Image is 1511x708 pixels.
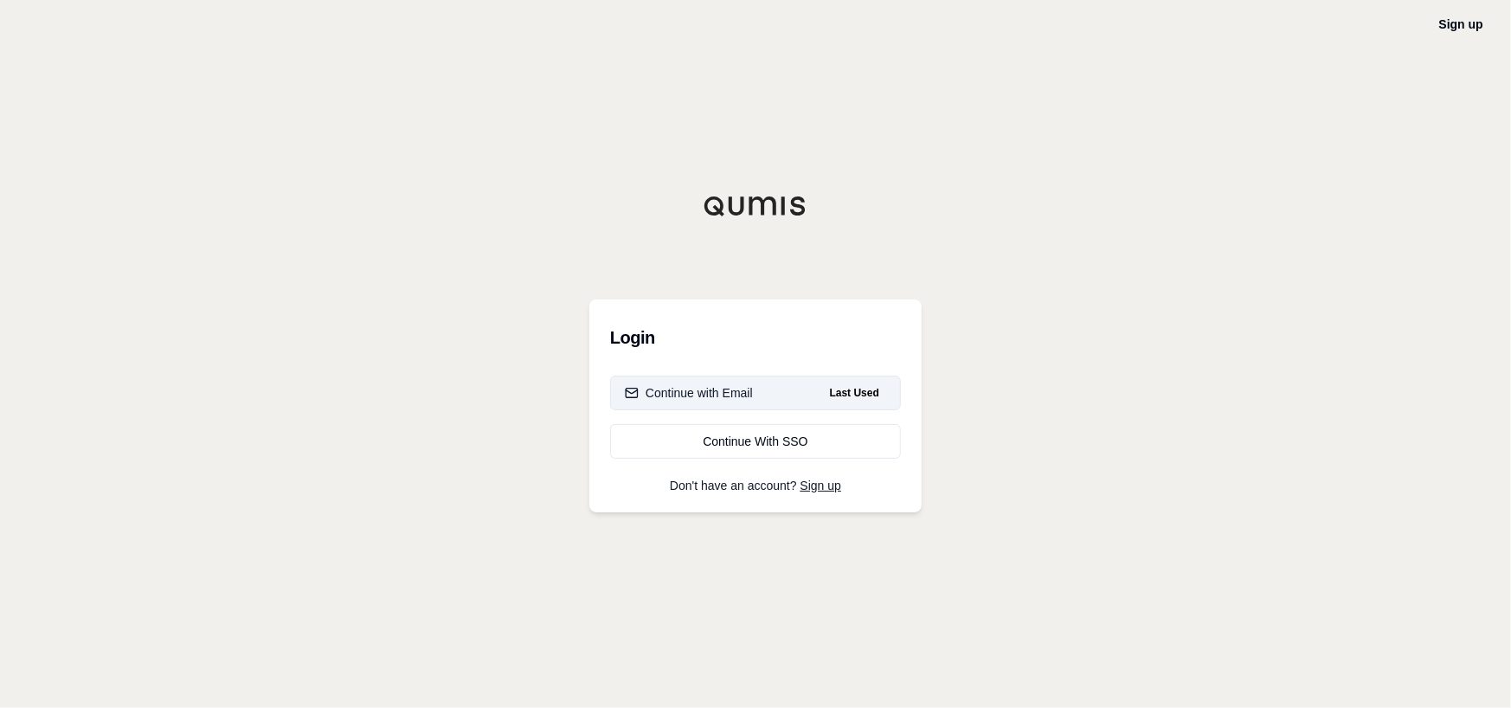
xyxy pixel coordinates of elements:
[1439,17,1483,31] a: Sign up
[625,433,886,450] div: Continue With SSO
[610,320,901,355] h3: Login
[823,383,886,403] span: Last Used
[610,480,901,492] p: Don't have an account?
[610,424,901,459] a: Continue With SSO
[625,384,753,402] div: Continue with Email
[704,196,807,216] img: Qumis
[610,376,901,410] button: Continue with EmailLast Used
[801,479,841,492] a: Sign up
